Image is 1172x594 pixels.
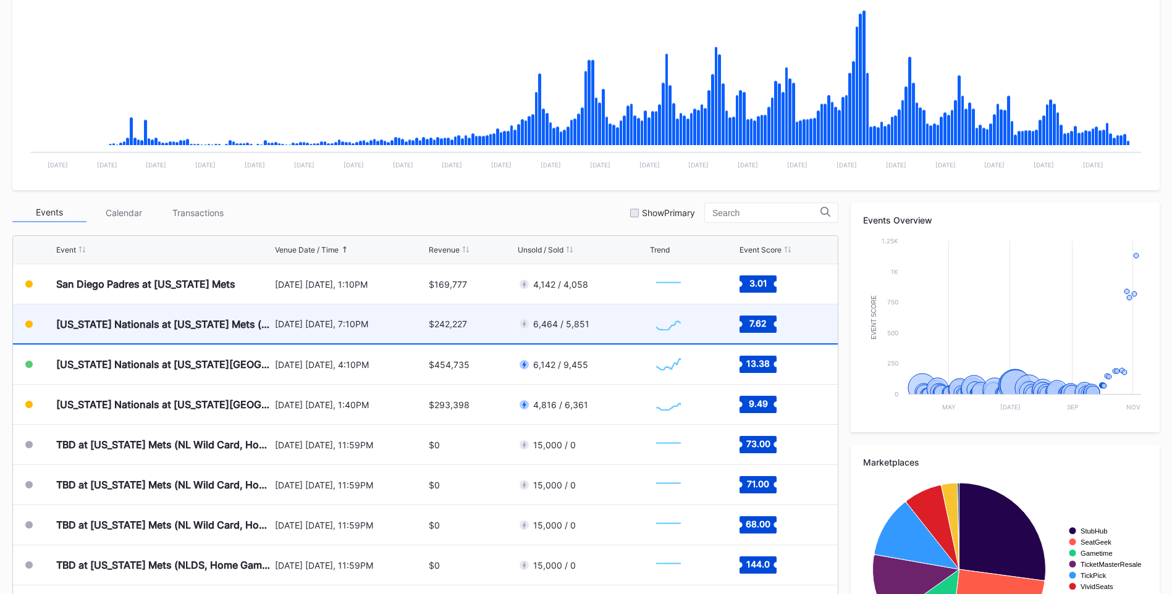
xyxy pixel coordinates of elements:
div: Calendar [86,203,161,222]
div: $293,398 [429,399,470,410]
svg: Chart title [650,389,687,420]
div: 15,000 / 0 [533,440,576,450]
text: [DATE] [590,161,610,169]
text: [DATE] [935,161,956,169]
div: Show Primary [642,207,695,218]
div: [US_STATE] Nationals at [US_STATE][GEOGRAPHIC_DATA] (Long Sleeve T-Shirt Giveaway) [56,358,272,370]
svg: Chart title [863,235,1147,420]
text: 250 [887,359,898,367]
svg: Chart title [650,550,687,580]
div: Events Overview [863,215,1147,225]
div: 4,816 / 6,361 [533,399,588,410]
text: 71.00 [747,479,769,489]
div: TBD at [US_STATE] Mets (NL Wild Card, Home Game 3) (If Necessary) [56,519,272,531]
div: $454,735 [429,359,470,370]
text: [DATE] [146,161,166,169]
text: StubHub [1081,527,1108,535]
div: Trend [650,245,670,254]
svg: Chart title [650,509,687,540]
div: $0 [429,520,440,530]
text: [DATE] [195,161,216,169]
div: $0 [429,560,440,571]
text: 1.25k [882,237,898,245]
div: TBD at [US_STATE] Mets (NL Wild Card, Home Game 1) (If Necessary) [56,438,272,451]
text: 68.00 [746,519,770,529]
div: [DATE] [DATE], 11:59PM [275,560,426,571]
text: [DATE] [1034,161,1054,169]
text: 500 [887,329,898,337]
text: 750 [887,298,898,306]
text: [DATE] [344,161,364,169]
svg: Chart title [650,429,687,460]
div: Revenue [429,245,460,254]
div: [DATE] [DATE], 7:10PM [275,319,426,329]
div: Transactions [161,203,235,222]
div: 15,000 / 0 [533,480,576,490]
div: [DATE] [DATE], 1:10PM [275,279,426,290]
div: $242,227 [429,319,467,329]
text: [DATE] [837,161,857,169]
svg: Chart title [650,309,687,340]
text: [DATE] [541,161,561,169]
text: May [942,403,956,411]
text: [DATE] [442,161,462,169]
div: Venue Date / Time [275,245,339,254]
svg: Chart title [650,269,687,299]
div: 15,000 / 0 [533,520,576,530]
svg: Chart title [650,349,687,380]
div: Events [12,203,86,222]
text: [DATE] [1000,403,1021,411]
div: [DATE] [DATE], 4:10PM [275,359,426,370]
div: [US_STATE] Nationals at [US_STATE] Mets (Pop-Up Home Run Apple Giveaway) [56,318,272,330]
text: [DATE] [787,161,807,169]
text: 7.62 [749,317,767,328]
text: 0 [895,390,898,398]
div: [DATE] [DATE], 11:59PM [275,440,426,450]
svg: Chart title [650,469,687,500]
div: $169,777 [429,279,467,290]
div: [DATE] [DATE], 11:59PM [275,520,426,530]
div: $0 [429,440,440,450]
div: 6,142 / 9,455 [533,359,588,370]
text: [DATE] [245,161,265,169]
text: 144.0 [746,559,770,569]
text: 1k [891,268,898,275]
text: [DATE] [294,161,314,169]
text: VividSeats [1081,583,1113,590]
text: Gametime [1081,550,1113,557]
text: SeatGeek [1081,538,1111,546]
div: [DATE] [DATE], 1:40PM [275,399,426,410]
text: [DATE] [639,161,660,169]
div: 4,142 / 4,058 [533,279,588,290]
text: 73.00 [746,438,770,449]
text: 3.01 [749,278,767,288]
text: [DATE] [984,161,1005,169]
div: TBD at [US_STATE] Mets (NL Wild Card, Home Game 2) (If Necessary) [56,479,272,491]
div: TBD at [US_STATE] Mets (NLDS, Home Game 1) (If Necessary) (Date TBD) [56,559,272,571]
div: Unsold / Sold [518,245,563,254]
text: [DATE] [688,161,709,169]
text: [DATE] [97,161,117,169]
div: Event Score [740,245,782,254]
div: 15,000 / 0 [533,560,576,571]
div: Marketplaces [863,457,1147,467]
div: Event [56,245,76,254]
text: 13.38 [746,358,770,369]
text: [DATE] [491,161,512,169]
text: Nov [1126,403,1140,411]
input: Search [712,208,820,218]
text: [DATE] [738,161,758,169]
text: Event Score [871,295,877,340]
text: TicketMasterResale [1081,561,1141,568]
text: TickPick [1081,572,1107,579]
div: $0 [429,480,440,490]
div: 6,464 / 5,851 [533,319,589,329]
div: [DATE] [DATE], 11:59PM [275,480,426,490]
text: [DATE] [1083,161,1103,169]
text: [DATE] [886,161,906,169]
text: [DATE] [48,161,68,169]
text: Sep [1067,403,1078,411]
text: 9.49 [748,398,767,409]
div: [US_STATE] Nationals at [US_STATE][GEOGRAPHIC_DATA] [56,398,272,411]
text: [DATE] [393,161,413,169]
